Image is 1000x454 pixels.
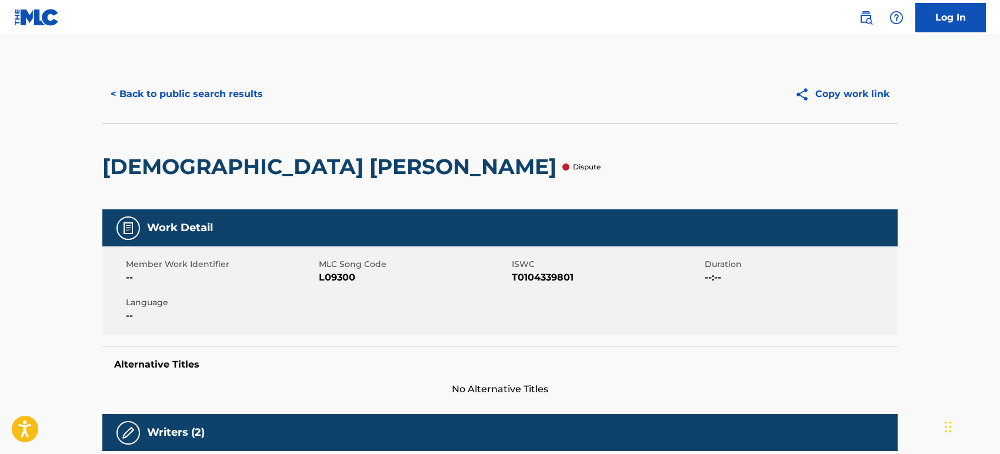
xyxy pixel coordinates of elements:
img: Copy work link [795,87,815,102]
button: < Back to public search results [102,79,271,109]
span: -- [126,271,316,285]
p: Dispute [573,162,601,172]
img: MLC Logo [14,9,59,26]
span: L09300 [319,271,509,285]
h5: Alternative Titles [114,359,886,370]
div: Help [885,6,908,29]
span: Member Work Identifier [126,258,316,271]
iframe: Chat Widget [941,398,1000,454]
span: Language [126,296,316,309]
span: T0104339801 [512,271,702,285]
a: Log In [915,3,986,32]
div: Drag [945,409,952,445]
img: Writers [121,426,135,440]
span: --:-- [705,271,895,285]
span: Duration [705,258,895,271]
span: -- [126,309,316,323]
img: Work Detail [121,221,135,235]
h5: Work Detail [147,221,213,235]
button: Copy work link [786,79,898,109]
img: help [889,11,904,25]
a: Public Search [854,6,878,29]
h2: [DEMOGRAPHIC_DATA] [PERSON_NAME] [102,153,562,180]
h5: Writers (2) [147,426,205,439]
img: search [859,11,873,25]
span: ISWC [512,258,702,271]
span: MLC Song Code [319,258,509,271]
span: No Alternative Titles [102,382,898,396]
